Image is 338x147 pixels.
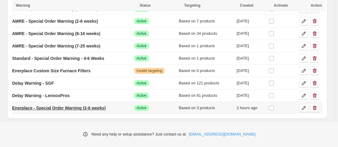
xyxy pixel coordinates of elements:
[237,105,265,111] div: 2 hours ago
[237,93,265,99] div: [DATE]
[12,105,106,111] p: Enerplace - Special Order Warning (2-6 weeks)
[179,31,233,37] div: Based on 34 products
[179,55,233,61] div: Based on 1 products
[12,55,104,61] p: Standard - Special Order Warning - 4-6 Weeks
[237,55,265,61] div: [DATE]
[179,105,233,111] div: Based on 3 products
[179,93,233,99] div: Based on 81 products
[237,80,265,86] div: [DATE]
[12,103,106,113] a: Enerplace - Special Order Warning (2-6 weeks)
[311,3,322,8] span: Action
[12,68,91,74] p: Enerplace Custom Size Furnace Filters
[137,44,147,48] span: Active
[137,68,162,73] span: Invalid targeting
[12,80,54,86] p: Delay Warning - SGF
[274,3,288,8] span: Activate
[179,80,233,86] div: Based on 121 products
[237,68,265,74] div: [DATE]
[189,131,256,137] a: [EMAIL_ADDRESS][DOMAIN_NAME]
[12,31,100,37] p: AMRE - Special Order Warning (8-16 weeks)
[137,31,147,36] span: Active
[179,68,233,74] div: Based on 0 products
[237,43,265,49] div: [DATE]
[12,16,98,26] a: AMRE - Special Order Warning (2-6 weeks)
[12,91,70,100] a: Delay Warning - LennoxPros
[12,18,98,24] p: AMRE - Special Order Warning (2-6 weeks)
[184,3,200,8] span: Targeting
[137,19,147,24] span: Active
[12,29,100,38] a: AMRE - Special Order Warning (8-16 weeks)
[16,3,30,8] span: Warning
[137,81,147,86] span: Active
[237,31,265,37] div: [DATE]
[137,93,147,98] span: Active
[12,78,54,88] a: Delay Warning - SGF
[137,56,147,61] span: Active
[179,43,233,49] div: Based on 1 products
[179,18,233,24] div: Based on 7 products
[12,66,91,76] a: Enerplace Custom Size Furnace Filters
[12,54,104,63] a: Standard - Special Order Warning - 4-6 Weeks
[12,41,100,51] a: AMRE - Special Order Warning (7-25 weeks)
[240,3,254,8] span: Created
[12,93,70,99] p: Delay Warning - LennoxPros
[12,43,100,49] p: AMRE - Special Order Warning (7-25 weeks)
[237,18,265,24] div: [DATE]
[137,106,147,110] span: Active
[140,3,151,8] span: Status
